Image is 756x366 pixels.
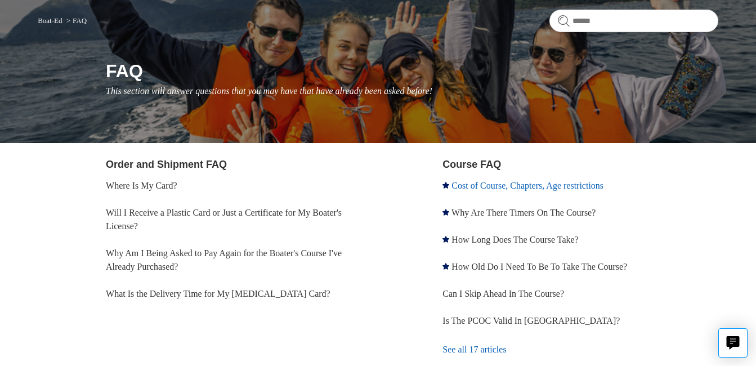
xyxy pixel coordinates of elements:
[442,182,449,189] svg: Promoted article
[718,328,748,358] button: Live chat
[442,263,449,270] svg: Promoted article
[442,289,564,298] a: Can I Skip Ahead In The Course?
[549,10,718,32] input: Search
[106,57,718,84] h1: FAQ
[106,159,227,170] a: Order and Shipment FAQ
[442,159,501,170] a: Course FAQ
[442,316,620,325] a: Is The PCOC Valid In [GEOGRAPHIC_DATA]?
[451,181,603,190] a: Cost of Course, Chapters, Age restrictions
[106,181,177,190] a: Where Is My Card?
[64,16,87,25] li: FAQ
[106,208,342,231] a: Will I Receive a Plastic Card or Just a Certificate for My Boater's License?
[451,235,578,244] a: How Long Does The Course Take?
[442,209,449,216] svg: Promoted article
[106,248,342,271] a: Why Am I Being Asked to Pay Again for the Boater's Course I've Already Purchased?
[442,236,449,243] svg: Promoted article
[442,334,718,365] a: See all 17 articles
[38,16,62,25] a: Boat-Ed
[451,208,596,217] a: Why Are There Timers On The Course?
[451,262,627,271] a: How Old Do I Need To Be To Take The Course?
[38,16,64,25] li: Boat-Ed
[106,289,330,298] a: What Is the Delivery Time for My [MEDICAL_DATA] Card?
[106,84,718,98] p: This section will answer questions that you may have that have already been asked before!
